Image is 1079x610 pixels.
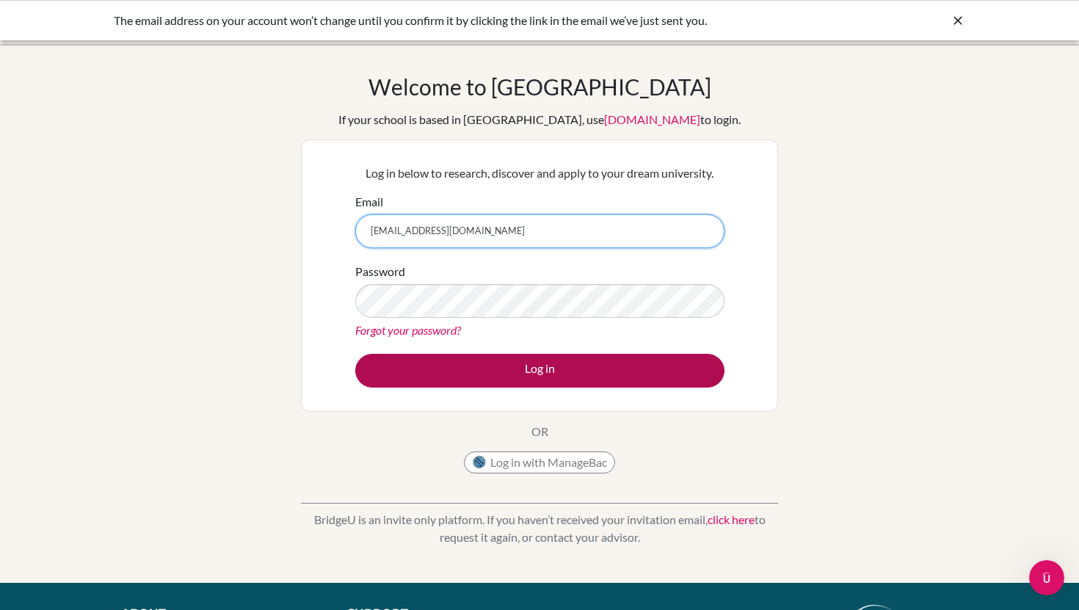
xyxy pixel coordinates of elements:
a: Forgot your password? [355,323,461,337]
p: BridgeU is an invite only platform. If you haven’t received your invitation email, to request it ... [301,511,778,546]
iframe: Intercom live chat [1029,560,1064,595]
p: Log in below to research, discover and apply to your dream university. [355,164,724,182]
label: Email [355,193,383,211]
a: [DOMAIN_NAME] [604,112,700,126]
label: Password [355,263,405,280]
div: If your school is based in [GEOGRAPHIC_DATA], use to login. [338,111,741,128]
p: OR [531,423,548,440]
button: Log in [355,354,724,388]
div: The email address on your account won’t change until you confirm it by clicking the link in the e... [114,12,745,29]
button: Log in with ManageBac [464,451,615,473]
h1: Welcome to [GEOGRAPHIC_DATA] [368,73,711,100]
a: click here [708,512,755,526]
